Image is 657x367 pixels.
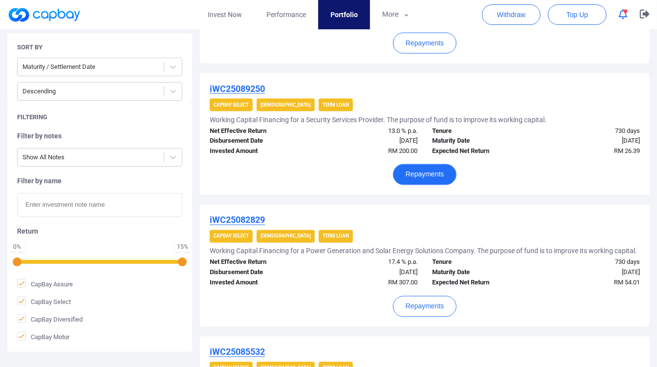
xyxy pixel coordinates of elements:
[614,279,640,286] span: RM 54.01
[567,10,588,20] span: Top Up
[17,131,182,140] h5: Filter by notes
[210,347,265,357] u: iWC25085532
[17,314,83,324] span: CapBay Diversified
[17,176,182,185] h5: Filter by name
[536,258,647,268] div: 730 days
[425,258,536,268] div: Tenure
[202,258,313,268] div: Net Effective Return
[202,126,313,136] div: Net Effective Return
[314,126,425,136] div: 13.0 % p.a.
[17,297,71,306] span: CapBay Select
[17,332,69,342] span: CapBay Motor
[393,296,457,317] button: Repayments
[314,268,425,278] div: [DATE]
[482,4,541,25] button: Withdraw
[17,279,73,289] span: CapBay Assure
[210,115,547,124] h5: Working Capital Financing for a Security Services Provider. The purpose of fund is to improve its...
[17,193,182,217] input: Enter investment note name
[202,147,313,157] div: Invested Amount
[210,247,637,256] h5: Working Capital Financing for a Power Generation and Solar Energy Solutions Company. The purpose ...
[314,258,425,268] div: 17.4 % p.a.
[177,244,188,250] div: 15 %
[17,43,43,52] h5: Sort By
[425,126,536,136] div: Tenure
[425,268,536,278] div: Maturity Date
[425,147,536,157] div: Expected Net Return
[210,215,265,225] u: iWC25082829
[12,244,22,250] div: 0 %
[323,102,349,108] strong: Term Loan
[214,234,249,239] strong: CapBay Select
[314,136,425,147] div: [DATE]
[202,278,313,288] div: Invested Amount
[214,102,249,108] strong: CapBay Select
[548,4,607,25] button: Top Up
[393,33,457,54] button: Repayments
[536,268,647,278] div: [DATE]
[614,148,640,155] span: RM 26.39
[536,126,647,136] div: 730 days
[425,136,536,147] div: Maturity Date
[210,84,265,94] u: iWC25089250
[388,279,417,286] span: RM 307.00
[261,234,311,239] strong: [DEMOGRAPHIC_DATA]
[261,102,311,108] strong: [DEMOGRAPHIC_DATA]
[536,136,647,147] div: [DATE]
[202,136,313,147] div: Disbursement Date
[425,278,536,288] div: Expected Net Return
[17,227,182,236] h5: Return
[266,9,306,20] span: Performance
[202,268,313,278] div: Disbursement Date
[393,164,457,185] button: Repayments
[323,234,349,239] strong: Term Loan
[330,9,358,20] span: Portfolio
[388,148,417,155] span: RM 200.00
[17,113,47,122] h5: Filtering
